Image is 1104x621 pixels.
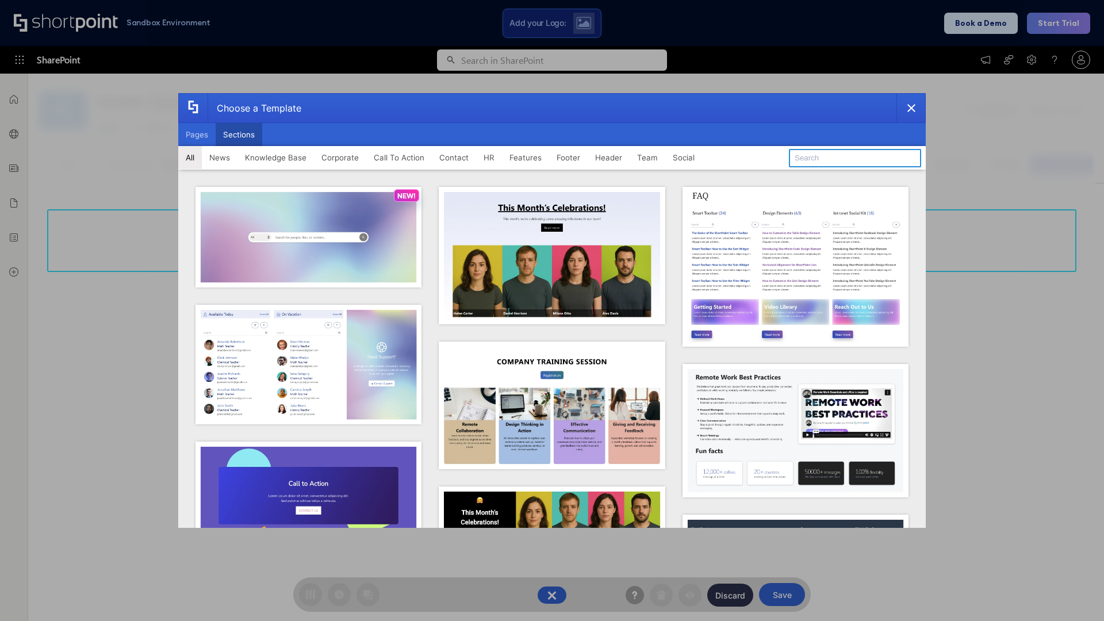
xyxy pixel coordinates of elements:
[789,149,921,167] input: Search
[237,146,314,169] button: Knowledge Base
[665,146,702,169] button: Social
[502,146,549,169] button: Features
[178,123,216,146] button: Pages
[549,146,588,169] button: Footer
[476,146,502,169] button: HR
[314,146,366,169] button: Corporate
[588,146,630,169] button: Header
[366,146,432,169] button: Call To Action
[178,146,202,169] button: All
[208,94,301,122] div: Choose a Template
[630,146,665,169] button: Team
[1046,566,1104,621] iframe: Chat Widget
[432,146,476,169] button: Contact
[178,93,926,528] div: template selector
[202,146,237,169] button: News
[216,123,262,146] button: Sections
[397,191,416,200] p: NEW!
